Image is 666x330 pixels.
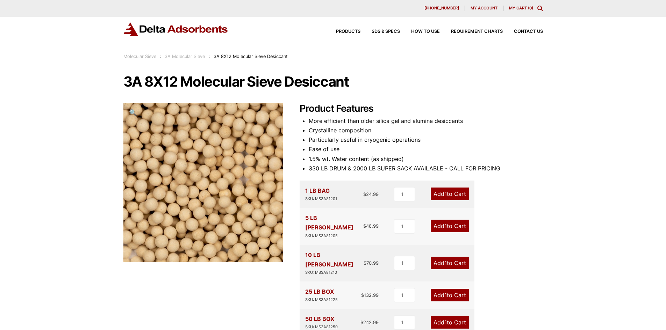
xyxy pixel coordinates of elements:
span: How to Use [411,29,440,34]
span: $ [364,260,366,266]
a: Add1to Cart [431,289,469,301]
li: Crystalline composition [309,126,543,135]
li: Ease of use [309,145,543,154]
span: My account [471,6,497,10]
div: SKU: MS3A81201 [305,196,337,202]
span: $ [363,223,366,229]
span: 🔍 [129,109,137,116]
span: 1 [444,222,447,229]
span: Products [336,29,360,34]
a: View full-screen image gallery [123,103,143,122]
span: [PHONE_NUMBER] [424,6,459,10]
li: 1.5% wt. Water content (as shipped) [309,154,543,164]
li: 330 LB DRUM & 2000 LB SUPER SACK AVAILABLE - CALL FOR PRICING [309,164,543,173]
span: $ [363,191,366,197]
a: Requirement Charts [440,29,503,34]
span: 1 [444,292,447,299]
a: 3A Molecular Sieve [165,54,205,59]
a: Add1to Cart [431,220,469,232]
span: 0 [529,6,532,10]
bdi: 70.99 [364,260,379,266]
img: 3A 8X12 Molecular Sieve Desiccant [123,103,298,278]
h2: Product Features [300,103,543,115]
a: Add1to Cart [431,188,469,200]
span: $ [360,320,363,325]
li: Particularly useful in cryogenic operations [309,135,543,145]
span: 1 [444,259,447,266]
a: Contact Us [503,29,543,34]
div: SKU: MS3A81210 [305,269,364,276]
bdi: 48.99 [363,223,379,229]
div: Toggle Modal Content [537,6,543,11]
span: 3A 8X12 Molecular Sieve Desiccant [214,54,288,59]
span: SDS & SPECS [372,29,400,34]
h1: 3A 8X12 Molecular Sieve Desiccant [123,74,543,89]
span: : [209,54,210,59]
div: 5 LB [PERSON_NAME] [305,213,364,239]
div: 25 LB BOX [305,287,338,303]
span: $ [361,292,364,298]
a: Add1to Cart [431,257,469,269]
span: 1 [444,190,447,197]
a: SDS & SPECS [360,29,400,34]
span: Contact Us [514,29,543,34]
span: : [160,54,161,59]
a: Products [325,29,360,34]
bdi: 24.99 [363,191,379,197]
li: More efficient than older silica gel and alumina desiccants [309,116,543,126]
div: SKU: MS3A81205 [305,233,364,239]
bdi: 242.99 [360,320,379,325]
a: How to Use [400,29,440,34]
a: My account [465,6,503,11]
div: 1 LB BAG [305,186,337,202]
img: Delta Adsorbents [123,22,228,36]
span: 1 [444,319,447,326]
div: SKU: MS3A81225 [305,296,338,303]
a: Add1to Cart [431,316,469,329]
bdi: 132.99 [361,292,379,298]
div: 10 LB [PERSON_NAME] [305,250,364,276]
span: Requirement Charts [451,29,503,34]
a: Molecular Sieve [123,54,156,59]
a: My Cart (0) [509,6,533,10]
a: [PHONE_NUMBER] [419,6,465,11]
